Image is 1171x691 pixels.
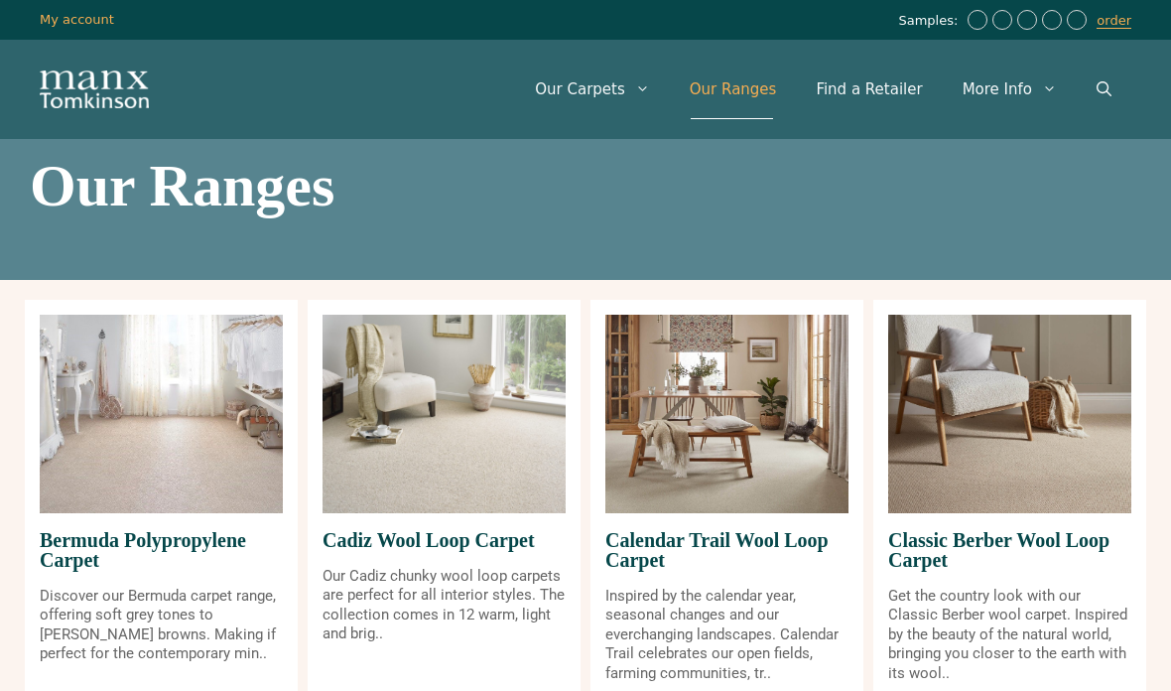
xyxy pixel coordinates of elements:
span: Bermuda Polypropylene Carpet [40,513,283,587]
a: order [1097,13,1131,29]
p: Get the country look with our Classic Berber wool carpet. Inspired by the beauty of the natural w... [888,587,1131,684]
p: Our Cadiz chunky wool loop carpets are perfect for all interior styles. The collection comes in 1... [323,567,566,644]
a: Open Search Bar [1077,60,1131,119]
img: Bermuda Polypropylene Carpet [40,315,283,513]
img: Calendar Trail Wool Loop Carpet [605,315,848,513]
span: Calendar Trail Wool Loop Carpet [605,513,848,587]
a: Our Ranges [670,60,797,119]
img: Classic Berber Wool Loop Carpet [888,315,1131,513]
img: Manx Tomkinson [40,70,149,108]
span: Samples: [898,13,963,30]
p: Discover our Bermuda carpet range, offering soft grey tones to [PERSON_NAME] browns. Making if pe... [40,587,283,664]
img: Cadiz Wool Loop Carpet [323,315,566,513]
span: Cadiz Wool Loop Carpet [323,513,566,567]
a: My account [40,12,114,27]
a: More Info [943,60,1077,119]
h1: Our Ranges [30,156,1141,215]
a: Find a Retailer [796,60,942,119]
p: Inspired by the calendar year, seasonal changes and our everchanging landscapes. Calendar Trail c... [605,587,848,684]
span: Classic Berber Wool Loop Carpet [888,513,1131,587]
nav: Primary [515,60,1131,119]
a: Our Carpets [515,60,670,119]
